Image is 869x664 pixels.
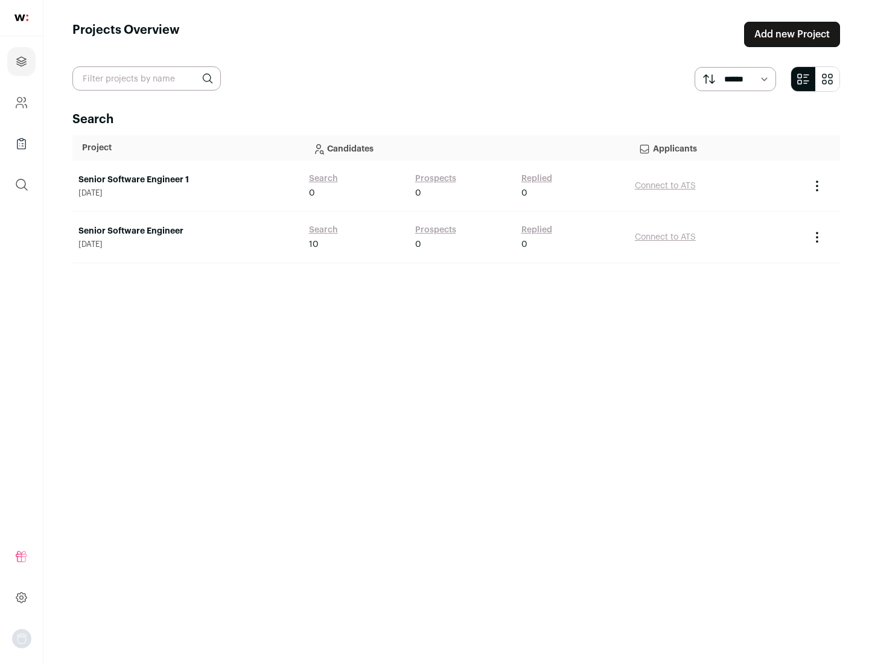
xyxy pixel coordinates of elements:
[12,629,31,648] img: nopic.png
[521,173,552,185] a: Replied
[313,136,619,160] p: Candidates
[635,182,696,190] a: Connect to ATS
[309,238,319,251] span: 10
[78,174,297,186] a: Senior Software Engineer 1
[638,136,794,160] p: Applicants
[7,88,36,117] a: Company and ATS Settings
[72,111,840,128] h2: Search
[635,233,696,241] a: Connect to ATS
[78,240,297,249] span: [DATE]
[7,47,36,76] a: Projects
[14,14,28,21] img: wellfound-shorthand-0d5821cbd27db2630d0214b213865d53afaa358527fdda9d0ea32b1df1b89c2c.svg
[744,22,840,47] a: Add new Project
[7,129,36,158] a: Company Lists
[521,238,527,251] span: 0
[810,230,824,244] button: Project Actions
[82,142,293,154] p: Project
[415,238,421,251] span: 0
[309,224,338,236] a: Search
[12,629,31,648] button: Open dropdown
[72,66,221,91] input: Filter projects by name
[415,224,456,236] a: Prospects
[78,225,297,237] a: Senior Software Engineer
[309,173,338,185] a: Search
[415,187,421,199] span: 0
[521,224,552,236] a: Replied
[309,187,315,199] span: 0
[415,173,456,185] a: Prospects
[78,188,297,198] span: [DATE]
[72,22,180,47] h1: Projects Overview
[521,187,527,199] span: 0
[810,179,824,193] button: Project Actions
